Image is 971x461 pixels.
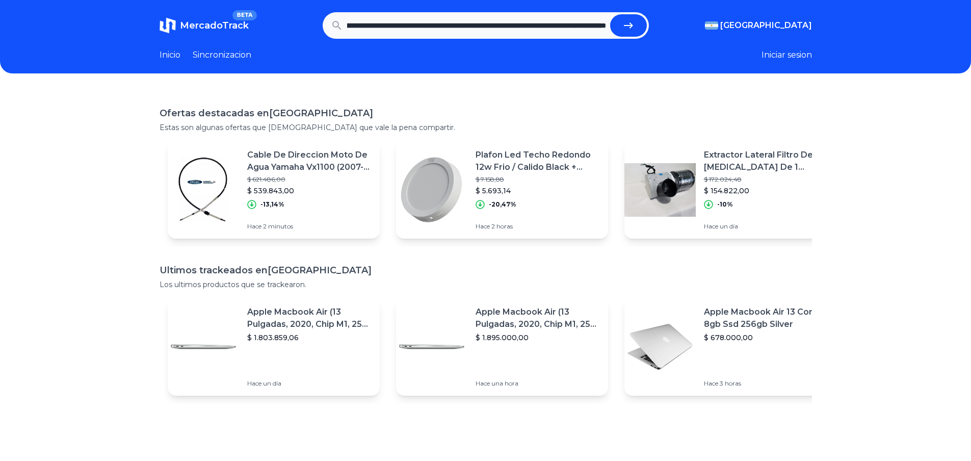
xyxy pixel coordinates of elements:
img: Featured image [168,311,239,382]
p: Cable De Direccion Moto De Agua Yamaha Vx1100 (2007-09) [GEOGRAPHIC_DATA] [247,149,372,173]
p: Hace 2 minutos [247,222,372,231]
p: $ 172.024,48 [704,175,828,184]
img: Featured image [624,154,696,225]
p: -10% [717,200,733,209]
p: -20,47% [489,200,516,209]
p: Estas son algunas ofertas que [DEMOGRAPHIC_DATA] que vale la pena compartir. [160,122,812,133]
img: Argentina [705,21,718,30]
p: $ 678.000,00 [704,332,828,343]
span: MercadoTrack [180,20,249,31]
p: $ 7.158,88 [476,175,600,184]
p: $ 154.822,00 [704,186,828,196]
p: Hace 3 horas [704,379,828,388]
p: Apple Macbook Air (13 Pulgadas, 2020, Chip M1, 256 Gb De Ssd, 8 Gb De Ram) - Plata [247,306,372,330]
span: [GEOGRAPHIC_DATA] [720,19,812,32]
p: Hace 2 horas [476,222,600,231]
p: Apple Macbook Air (13 Pulgadas, 2020, Chip M1, 256 Gb De Ssd, 8 Gb De Ram) - Plata [476,306,600,330]
p: $ 621.486,00 [247,175,372,184]
p: $ 5.693,14 [476,186,600,196]
span: BETA [232,10,256,20]
p: $ 1.803.859,06 [247,332,372,343]
img: Featured image [396,311,467,382]
a: Featured imageExtractor Lateral Filtro De [MEDICAL_DATA] De 1 Velocidad$ 172.024,48$ 154.822,00-1... [624,141,836,239]
a: Featured imageCable De Direccion Moto De Agua Yamaha Vx1100 (2007-09) [GEOGRAPHIC_DATA]$ 621.486,... [168,141,380,239]
a: Featured imageApple Macbook Air (13 Pulgadas, 2020, Chip M1, 256 Gb De Ssd, 8 Gb De Ram) - Plata$... [396,298,608,396]
p: Hace un día [704,222,828,231]
a: Inicio [160,49,180,61]
a: Sincronizacion [193,49,251,61]
h1: Ofertas destacadas en [GEOGRAPHIC_DATA] [160,106,812,120]
p: Hace un día [247,379,372,388]
a: Featured imageApple Macbook Air 13 Core I5 8gb Ssd 256gb Silver$ 678.000,00Hace 3 horas [624,298,836,396]
img: Featured image [624,311,696,382]
a: Featured imagePlafon Led Techo Redondo 12w Frio / Calido Black + [PERSON_NAME]$ 7.158,88$ 5.693,1... [396,141,608,239]
h1: Ultimos trackeados en [GEOGRAPHIC_DATA] [160,263,812,277]
button: Iniciar sesion [762,49,812,61]
p: -13,14% [260,200,284,209]
p: Hace una hora [476,379,600,388]
p: Apple Macbook Air 13 Core I5 8gb Ssd 256gb Silver [704,306,828,330]
img: MercadoTrack [160,17,176,34]
p: Extractor Lateral Filtro De [MEDICAL_DATA] De 1 Velocidad [704,149,828,173]
p: Los ultimos productos que se trackearon. [160,279,812,290]
img: Featured image [168,154,239,225]
p: $ 539.843,00 [247,186,372,196]
button: [GEOGRAPHIC_DATA] [705,19,812,32]
a: Featured imageApple Macbook Air (13 Pulgadas, 2020, Chip M1, 256 Gb De Ssd, 8 Gb De Ram) - Plata$... [168,298,380,396]
p: Plafon Led Techo Redondo 12w Frio / Calido Black + [PERSON_NAME] [476,149,600,173]
img: Featured image [396,154,467,225]
a: MercadoTrackBETA [160,17,249,34]
p: $ 1.895.000,00 [476,332,600,343]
